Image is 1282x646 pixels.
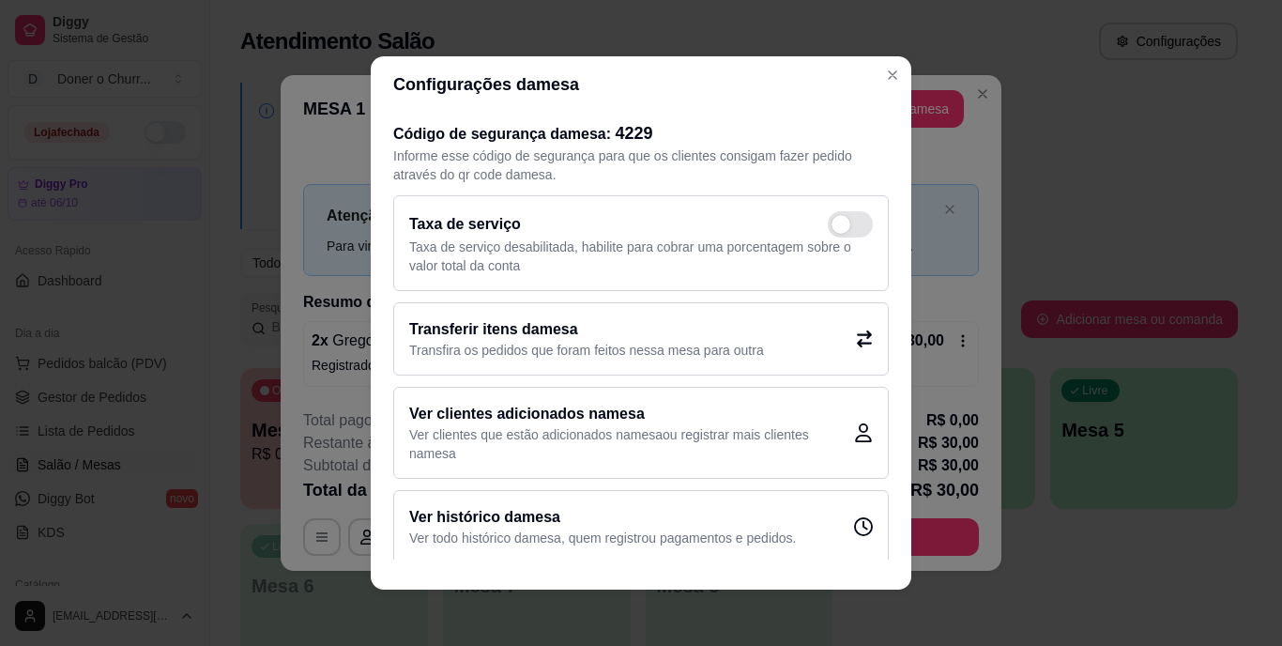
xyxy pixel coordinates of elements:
header: Configurações da mesa [371,56,911,113]
p: Ver clientes que estão adicionados na mesa ou registrar mais clientes na mesa [409,425,854,463]
p: Informe esse código de segurança para que os clientes consigam fazer pedido através do qr code da... [393,146,889,184]
h2: Transferir itens da mesa [409,318,764,341]
button: Close [878,60,908,90]
p: Ver todo histórico da mesa , quem registrou pagamentos e pedidos. [409,529,796,547]
h2: Taxa de serviço [409,213,521,236]
h2: Ver histórico da mesa [409,506,796,529]
h2: Código de segurança da mesa : [393,120,889,146]
p: Transfira os pedidos que foram feitos nessa mesa para outra [409,341,764,360]
span: 4229 [616,124,653,143]
p: Taxa de serviço desabilitada, habilite para cobrar uma porcentagem sobre o valor total da conta [409,238,873,275]
h2: Ver clientes adicionados na mesa [409,403,854,425]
